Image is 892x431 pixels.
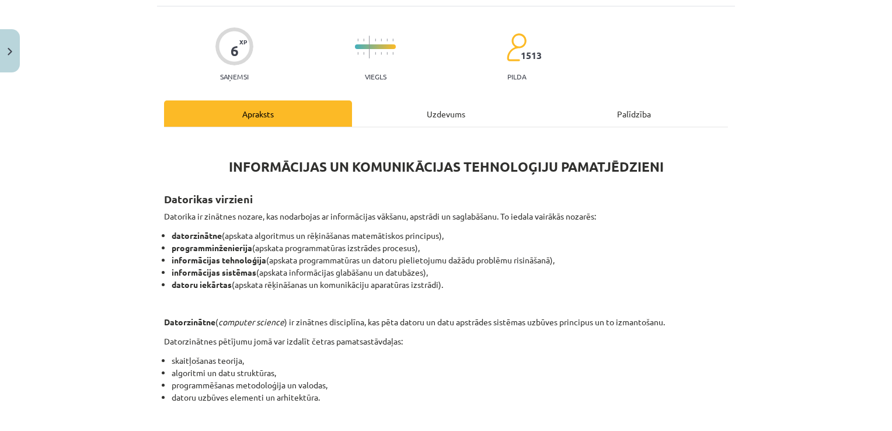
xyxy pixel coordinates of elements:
p: Datorzinātnes pētījumu jomā var izdalīt četras pamatsastāvdaļas: [164,335,728,347]
div: Palīdzība [540,100,728,127]
img: students-c634bb4e5e11cddfef0936a35e636f08e4e9abd3cc4e673bd6f9a4125e45ecb1.svg [506,33,527,62]
li: (apskata rēķināšanas un komunikāciju aparatūras izstrādi). [172,279,728,291]
li: skaitļošanas teorija, [172,354,728,367]
li: (apskata informācijas glabāšanu un datubāzes), [172,266,728,279]
img: icon-short-line-57e1e144782c952c97e751825c79c345078a6d821885a25fce030b3d8c18986b.svg [375,52,376,55]
img: icon-short-line-57e1e144782c952c97e751825c79c345078a6d821885a25fce030b3d8c18986b.svg [392,39,393,41]
img: icon-short-line-57e1e144782c952c97e751825c79c345078a6d821885a25fce030b3d8c18986b.svg [375,39,376,41]
img: icon-short-line-57e1e144782c952c97e751825c79c345078a6d821885a25fce030b3d8c18986b.svg [381,52,382,55]
img: icon-short-line-57e1e144782c952c97e751825c79c345078a6d821885a25fce030b3d8c18986b.svg [386,52,388,55]
em: computer science [218,317,284,327]
div: Uzdevums [352,100,540,127]
img: icon-short-line-57e1e144782c952c97e751825c79c345078a6d821885a25fce030b3d8c18986b.svg [357,52,358,55]
li: algoritmi un datu struktūras, [172,367,728,379]
strong: datorzinātne [172,230,222,241]
img: icon-short-line-57e1e144782c952c97e751825c79c345078a6d821885a25fce030b3d8c18986b.svg [363,52,364,55]
div: 6 [231,43,239,59]
div: Apraksts [164,100,352,127]
strong: INFORMĀCIJAS UN KOMUNIKĀCIJAS TEHNOLOĢIJU PAMATJĒDZIENI [229,158,664,175]
img: icon-short-line-57e1e144782c952c97e751825c79c345078a6d821885a25fce030b3d8c18986b.svg [381,39,382,41]
span: 1513 [521,50,542,61]
img: icon-short-line-57e1e144782c952c97e751825c79c345078a6d821885a25fce030b3d8c18986b.svg [392,52,393,55]
p: pilda [507,72,526,81]
li: (apskata programmatūras un datoru pielietojumu dažādu problēmu risināšanā), [172,254,728,266]
img: icon-short-line-57e1e144782c952c97e751825c79c345078a6d821885a25fce030b3d8c18986b.svg [357,39,358,41]
p: Datorika ir zinātnes nozare, kas nodarbojas ar informācijas vākšanu, apstrādi un saglabāšanu. To ... [164,210,728,223]
p: Viegls [365,72,386,81]
li: programmēšanas metodoloģija un valodas, [172,379,728,391]
strong: Datorikas virzieni [164,192,253,206]
img: icon-short-line-57e1e144782c952c97e751825c79c345078a6d821885a25fce030b3d8c18986b.svg [386,39,388,41]
li: (apskata programmatūras izstrādes procesus), [172,242,728,254]
strong: programminženierija [172,242,252,253]
img: icon-close-lesson-0947bae3869378f0d4975bcd49f059093ad1ed9edebbc8119c70593378902aed.svg [8,48,12,55]
p: Saņemsi [215,72,253,81]
strong: informācijas sistēmas [172,267,256,277]
img: icon-short-line-57e1e144782c952c97e751825c79c345078a6d821885a25fce030b3d8c18986b.svg [363,39,364,41]
strong: Datorzinātne [164,317,215,327]
span: XP [239,39,247,45]
li: datoru uzbūves elementi un arhitektūra. [172,391,728,404]
li: (apskata algoritmus un rēķināšanas matemātiskos principus), [172,230,728,242]
strong: datoru iekārtas [172,279,232,290]
img: icon-long-line-d9ea69661e0d244f92f715978eff75569469978d946b2353a9bb055b3ed8787d.svg [369,36,370,58]
strong: informācijas tehnoloģija [172,255,266,265]
p: ( ) ir zinātnes disciplīna, kas pēta datoru un datu apstrādes sistēmas uzbūves principus un to iz... [164,316,728,328]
